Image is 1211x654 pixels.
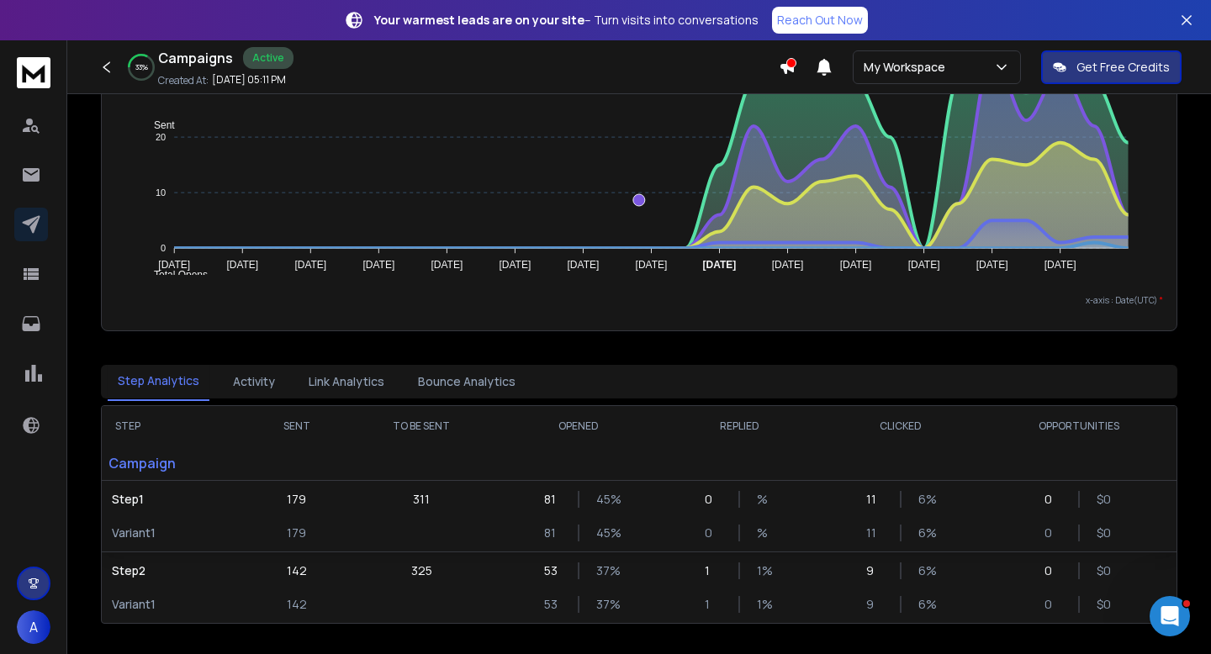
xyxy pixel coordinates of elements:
[820,406,981,446] th: CLICKED
[757,491,774,508] p: %
[156,132,166,142] tspan: 20
[1044,525,1061,541] p: 0
[212,73,286,87] p: [DATE] 05:11 PM
[135,62,148,72] p: 33 %
[1097,491,1113,508] p: $ 0
[411,562,432,579] p: 325
[498,406,659,446] th: OPENED
[568,259,600,271] tspan: [DATE]
[108,362,209,401] button: Step Analytics
[1076,59,1170,76] p: Get Free Credits
[866,491,883,508] p: 11
[864,59,952,76] p: My Workspace
[159,259,191,271] tspan: [DATE]
[918,596,935,613] p: 6 %
[1044,491,1061,508] p: 0
[918,562,935,579] p: 6 %
[840,259,872,271] tspan: [DATE]
[223,363,285,400] button: Activity
[156,187,166,198] tspan: 10
[544,562,561,579] p: 53
[1150,596,1190,636] iframe: Intercom live chat
[17,57,50,88] img: logo
[227,259,259,271] tspan: [DATE]
[346,406,498,446] th: TO BE SENT
[141,269,208,281] span: Total Opens
[408,363,526,400] button: Bounce Analytics
[102,446,248,480] p: Campaign
[705,491,722,508] p: 0
[705,596,722,613] p: 1
[102,406,248,446] th: STEP
[112,491,238,508] p: Step 1
[757,562,774,579] p: 1 %
[363,259,395,271] tspan: [DATE]
[703,259,737,271] tspan: [DATE]
[918,525,935,541] p: 6 %
[544,491,561,508] p: 81
[17,610,50,644] button: A
[544,596,561,613] p: 53
[248,406,346,446] th: SENT
[287,596,307,613] p: 142
[413,491,430,508] p: 311
[299,363,394,400] button: Link Analytics
[374,12,759,29] p: – Turn visits into conversations
[1097,525,1113,541] p: $ 0
[976,259,1008,271] tspan: [DATE]
[287,562,307,579] p: 142
[757,525,774,541] p: %
[431,259,463,271] tspan: [DATE]
[596,491,613,508] p: 45 %
[772,259,804,271] tspan: [DATE]
[659,406,821,446] th: REPLIED
[757,596,774,613] p: 1 %
[544,525,561,541] p: 81
[1097,596,1113,613] p: $ 0
[772,7,868,34] a: Reach Out Now
[295,259,327,271] tspan: [DATE]
[1041,50,1182,84] button: Get Free Credits
[981,406,1177,446] th: OPPORTUNITIES
[596,596,613,613] p: 37 %
[1044,562,1061,579] p: 0
[777,12,863,29] p: Reach Out Now
[374,12,584,28] strong: Your warmest leads are on your site
[112,596,238,613] p: Variant 1
[596,562,613,579] p: 37 %
[918,491,935,508] p: 6 %
[158,74,209,87] p: Created At:
[287,525,306,541] p: 179
[866,525,883,541] p: 11
[636,259,668,271] tspan: [DATE]
[908,259,940,271] tspan: [DATE]
[112,562,238,579] p: Step 2
[115,294,1163,307] p: x-axis : Date(UTC)
[112,525,238,541] p: Variant 1
[596,525,613,541] p: 45 %
[705,525,722,541] p: 0
[158,48,233,68] h1: Campaigns
[243,47,293,69] div: Active
[287,491,306,508] p: 179
[1044,596,1061,613] p: 0
[161,243,166,253] tspan: 0
[866,596,883,613] p: 9
[866,562,883,579] p: 9
[500,259,531,271] tspan: [DATE]
[705,562,722,579] p: 1
[1097,562,1113,579] p: $ 0
[1044,259,1076,271] tspan: [DATE]
[141,119,175,131] span: Sent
